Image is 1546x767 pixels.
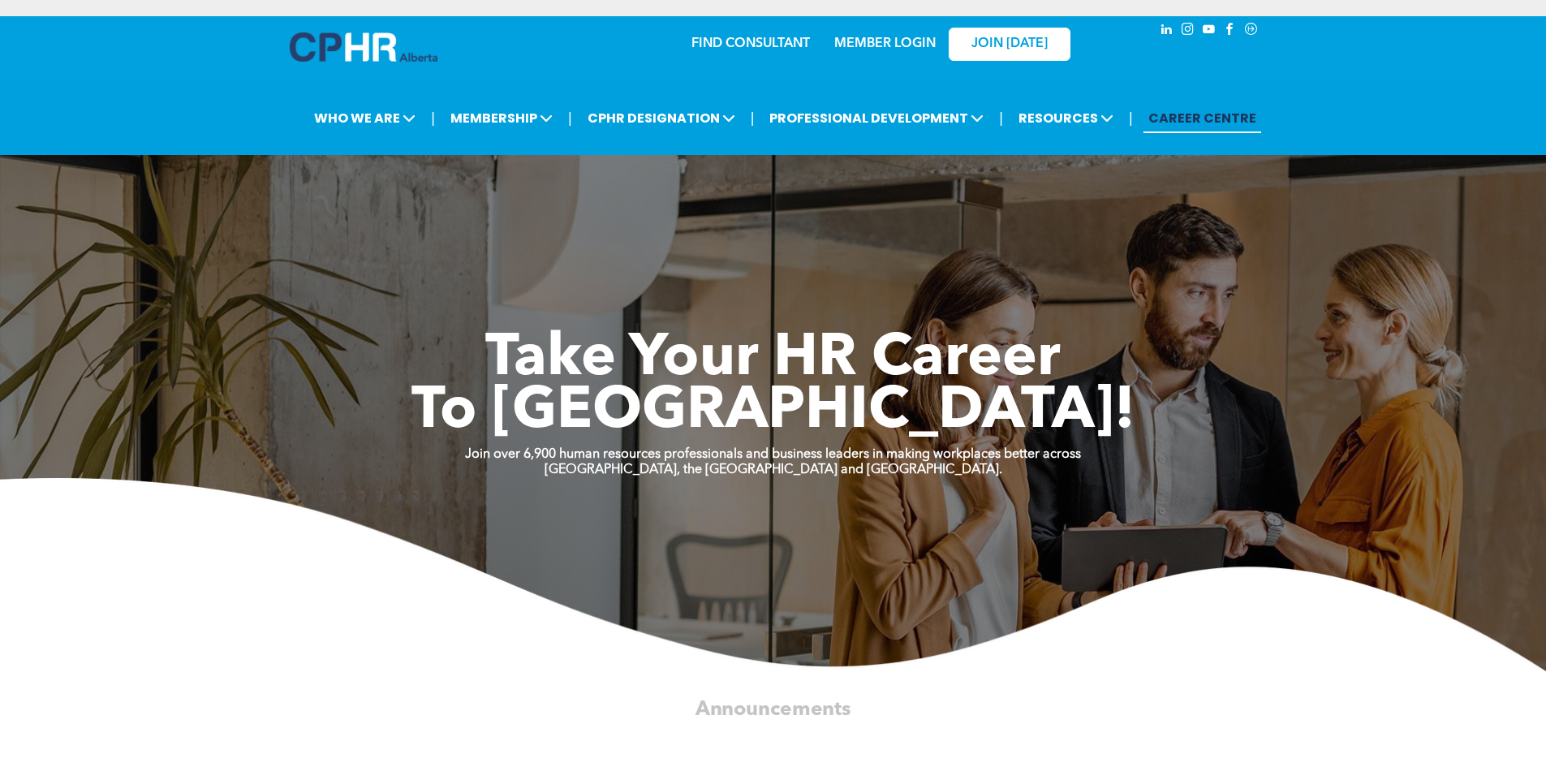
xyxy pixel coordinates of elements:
li: | [568,101,572,135]
li: | [751,101,755,135]
span: MEMBERSHIP [446,103,558,133]
span: RESOURCES [1014,103,1118,133]
strong: Join over 6,900 human resources professionals and business leaders in making workplaces better ac... [465,448,1081,461]
span: JOIN [DATE] [971,37,1048,52]
span: PROFESSIONAL DEVELOPMENT [764,103,988,133]
a: facebook [1221,20,1239,42]
span: Announcements [695,700,851,719]
a: instagram [1179,20,1197,42]
a: youtube [1200,20,1218,42]
a: MEMBER LOGIN [834,37,936,50]
span: CPHR DESIGNATION [583,103,740,133]
li: | [431,101,435,135]
a: FIND CONSULTANT [691,37,810,50]
img: A blue and white logo for cp alberta [290,32,437,62]
span: Take Your HR Career [485,330,1061,389]
a: Social network [1242,20,1260,42]
a: JOIN [DATE] [949,28,1070,61]
span: To [GEOGRAPHIC_DATA]! [411,383,1135,442]
a: CAREER CENTRE [1143,103,1261,133]
strong: [GEOGRAPHIC_DATA], the [GEOGRAPHIC_DATA] and [GEOGRAPHIC_DATA]. [545,463,1002,476]
li: | [999,101,1003,135]
li: | [1129,101,1133,135]
span: WHO WE ARE [309,103,420,133]
a: linkedin [1158,20,1176,42]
